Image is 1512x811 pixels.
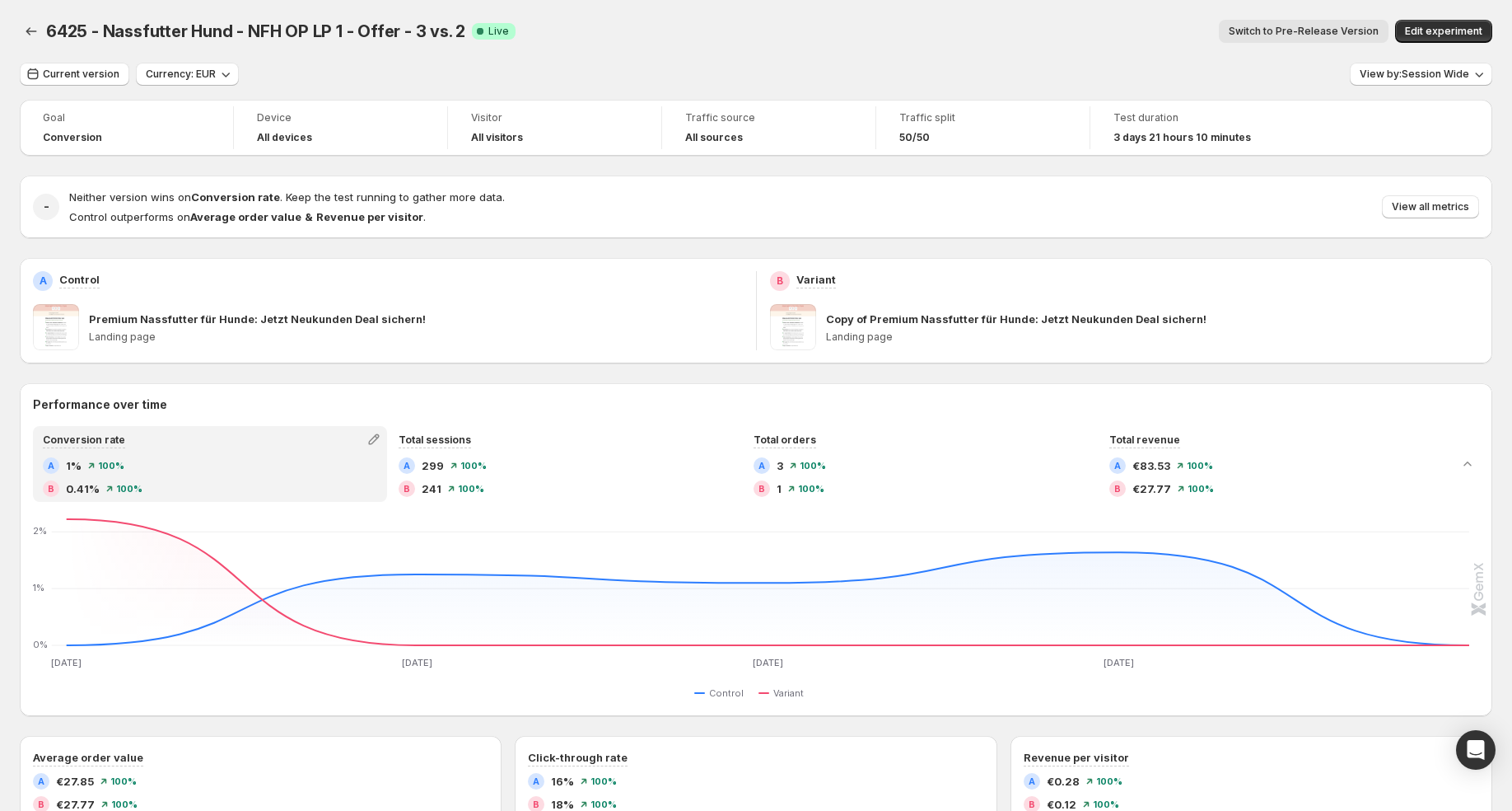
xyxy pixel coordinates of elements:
h3: Click-through rate [528,749,628,766]
button: View all metrics [1382,195,1479,218]
strong: & [305,210,313,223]
text: [DATE] [753,657,783,668]
span: 100 % [110,776,137,786]
h2: B [1114,484,1121,494]
span: 100 % [116,484,142,494]
h2: Performance over time [33,396,1479,413]
a: GoalConversion [43,110,210,146]
span: View all metrics [1392,200,1469,213]
span: Goal [43,111,210,124]
span: 241 [422,481,441,497]
h4: All devices [257,131,312,144]
text: 1% [33,582,44,593]
img: Premium Nassfutter für Hunde: Jetzt Neukunden Deal sichern! [33,304,79,350]
span: Edit experiment [1405,25,1482,38]
p: Landing page [89,330,743,344]
span: 100 % [1188,484,1214,494]
span: Switch to Pre-Release Version [1229,25,1379,38]
span: Total revenue [1109,434,1180,446]
span: 3 [777,457,783,474]
span: Total orders [754,434,816,446]
button: Edit experiment [1395,20,1492,43]
h3: Average order value [33,749,143,766]
span: Total sessions [399,434,471,446]
button: View by:Session Wide [1350,63,1492,86]
span: Test duration [1113,111,1281,124]
button: Collapse chart [1456,452,1479,476]
strong: Average order value [190,210,301,223]
div: Open Intercom Messenger [1456,730,1496,770]
h2: B [404,484,410,494]
span: Currency: EUR [146,68,216,81]
h2: A [1029,776,1035,786]
span: Variant [773,687,804,700]
span: 100 % [1187,461,1213,471]
button: Switch to Pre-Release Version [1219,20,1388,43]
a: Traffic sourceAll sources [685,110,852,146]
button: Current version [20,63,129,86]
span: 1% [66,457,82,474]
h4: All sources [685,131,743,144]
span: €0.28 [1047,773,1080,790]
p: Control [59,271,100,288]
span: Current version [43,68,119,81]
a: DeviceAll devices [257,110,424,146]
h4: All visitors [471,131,523,144]
text: [DATE] [402,657,432,668]
text: [DATE] [51,657,82,668]
h2: B [758,484,765,494]
span: 100 % [800,461,826,471]
span: 1 [777,481,782,497]
span: €83.53 [1132,457,1170,474]
span: 100 % [590,776,617,786]
p: Premium Nassfutter für Hunde: Jetzt Neukunden Deal sichern! [89,311,426,327]
p: Variant [796,271,836,288]
span: Control [709,687,744,700]
span: 100 % [590,799,617,809]
span: Conversion [43,131,102,144]
span: Traffic source [685,111,852,124]
span: 100 % [111,799,138,809]
span: Traffic split [899,111,1066,124]
button: Back [20,20,43,43]
h2: A [533,776,539,786]
span: 100 % [798,484,824,494]
span: Control outperforms on . [69,210,426,223]
span: €27.85 [56,773,94,790]
text: 0% [33,639,48,650]
button: Currency: EUR [136,63,239,86]
span: 0.41% [66,481,100,497]
h2: A [1114,461,1121,471]
button: Control [694,683,750,703]
span: 100 % [460,461,487,471]
text: [DATE] [1104,657,1134,668]
p: Copy of Premium Nassfutter für Hunde: Jetzt Neukunden Deal sichern! [826,311,1206,327]
img: Copy of Premium Nassfutter für Hunde: Jetzt Neukunden Deal sichern! [770,304,816,350]
strong: Revenue per visitor [316,210,423,223]
span: Neither version wins on . Keep the test running to gather more data. [69,190,505,204]
p: Landing page [826,330,1480,344]
span: Live [488,25,509,38]
span: 3 days 21 hours 10 minutes [1113,131,1251,144]
h2: A [48,461,54,471]
h3: Revenue per visitor [1024,749,1129,766]
span: Visitor [471,111,638,124]
span: 6425 - Nassfutter Hund - NFH OP LP 1 - Offer - 3 vs. 2 [46,21,465,41]
span: Device [257,111,424,124]
span: 16% [551,773,574,790]
strong: Conversion rate [191,190,280,204]
h2: A [38,776,44,786]
span: 50/50 [899,131,930,144]
a: Test duration3 days 21 hours 10 minutes [1113,110,1281,146]
a: VisitorAll visitors [471,110,638,146]
span: 100 % [1093,799,1119,809]
span: 100 % [98,461,124,471]
h2: B [1029,799,1035,809]
button: Variant [758,683,810,703]
span: 100 % [458,484,484,494]
text: 2% [33,525,47,537]
h2: A [40,274,47,288]
h2: A [404,461,410,471]
a: Traffic split50/50 [899,110,1066,146]
span: €27.77 [1132,481,1171,497]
